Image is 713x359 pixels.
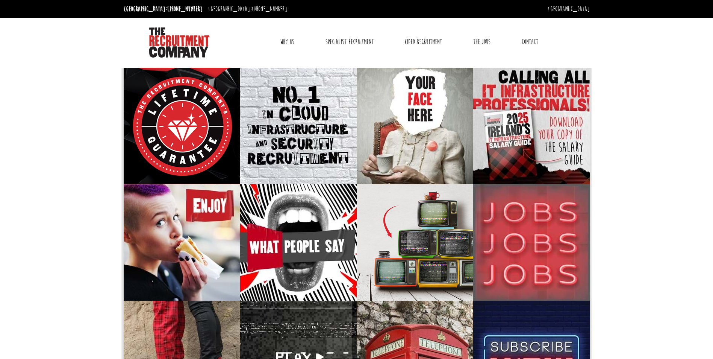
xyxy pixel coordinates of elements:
a: Why Us [274,32,300,51]
a: [PHONE_NUMBER] [252,5,287,13]
li: [GEOGRAPHIC_DATA]: [206,3,289,15]
img: The Recruitment Company [149,27,209,58]
a: Contact [516,32,544,51]
a: Specialist Recruitment [320,32,379,51]
a: Video Recruitment [399,32,448,51]
li: [GEOGRAPHIC_DATA]: [122,3,204,15]
a: The Jobs [468,32,496,51]
a: [PHONE_NUMBER] [167,5,203,13]
a: [GEOGRAPHIC_DATA] [548,5,590,13]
